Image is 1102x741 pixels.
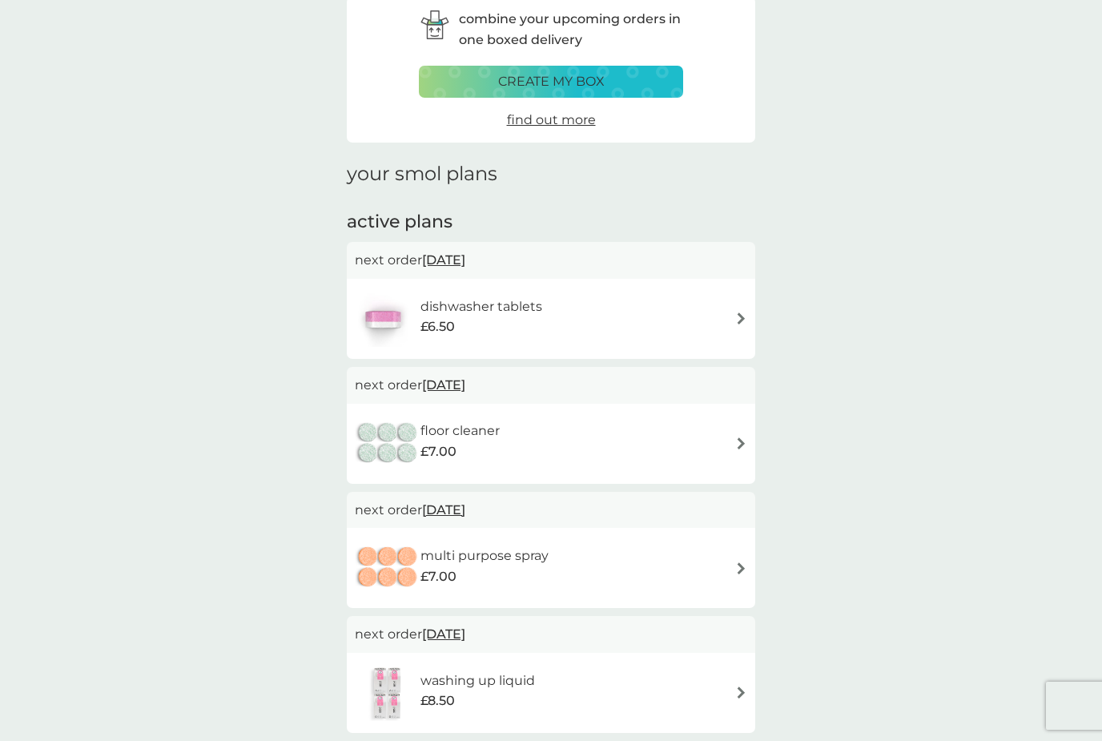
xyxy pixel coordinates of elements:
[420,566,456,587] span: £7.00
[422,618,465,650] span: [DATE]
[355,291,411,347] img: dishwasher tablets
[735,437,747,449] img: arrow right
[498,71,605,92] p: create my box
[419,66,683,98] button: create my box
[507,112,596,127] span: find out more
[735,687,747,699] img: arrow right
[355,416,420,472] img: floor cleaner
[422,494,465,526] span: [DATE]
[420,671,535,691] h6: washing up liquid
[420,421,500,441] h6: floor cleaner
[355,375,747,396] p: next order
[422,244,465,276] span: [DATE]
[420,691,455,711] span: £8.50
[355,500,747,521] p: next order
[420,441,456,462] span: £7.00
[459,9,683,50] p: combine your upcoming orders in one boxed delivery
[420,296,542,317] h6: dishwasher tablets
[355,624,747,645] p: next order
[355,250,747,271] p: next order
[355,540,420,596] img: multi purpose spray
[507,110,596,131] a: find out more
[420,546,549,566] h6: multi purpose spray
[347,163,755,186] h1: your smol plans
[735,312,747,324] img: arrow right
[347,210,755,235] h2: active plans
[355,665,420,721] img: washing up liquid
[735,562,747,574] img: arrow right
[422,369,465,401] span: [DATE]
[420,316,455,337] span: £6.50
